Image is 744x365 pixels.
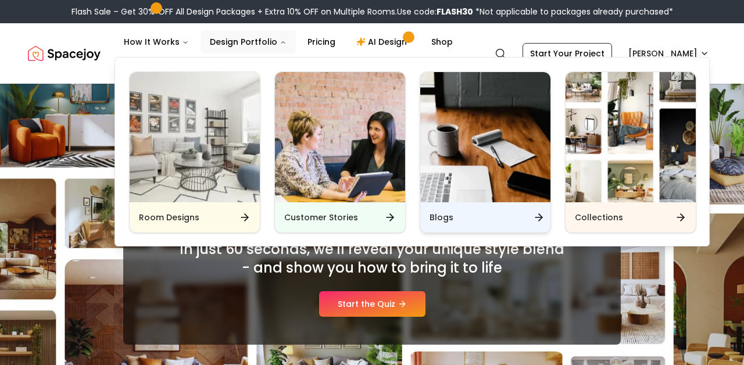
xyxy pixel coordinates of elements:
[473,6,673,17] span: *Not applicable to packages already purchased*
[71,6,673,17] div: Flash Sale – Get 30% OFF All Design Packages + Extra 10% OFF on Multiple Rooms.
[115,30,462,53] nav: Main
[139,212,199,223] h6: Room Designs
[130,72,260,202] img: Room Designs
[201,30,296,53] button: Design Portfolio
[28,23,716,84] nav: Global
[28,42,101,65] a: Spacejoy
[575,212,623,223] h6: Collections
[621,43,716,64] button: [PERSON_NAME]
[430,212,453,223] h6: Blogs
[437,6,473,17] b: FLASH30
[420,72,550,202] img: Blogs
[298,30,345,53] a: Pricing
[284,212,358,223] h6: Customer Stories
[129,71,260,233] a: Room DesignsRoom Designs
[420,71,551,233] a: BlogsBlogs
[397,6,473,17] span: Use code:
[177,240,567,277] h2: In just 60 seconds, we'll reveal your unique style blend - and show you how to bring it to life
[422,30,462,53] a: Shop
[28,42,101,65] img: Spacejoy Logo
[319,291,425,317] a: Start the Quiz
[566,72,696,202] img: Collections
[565,71,696,233] a: CollectionsCollections
[274,71,406,233] a: Customer StoriesCustomer Stories
[523,43,612,64] a: Start Your Project
[347,30,420,53] a: AI Design
[115,58,710,247] div: Design Portfolio
[115,30,198,53] button: How It Works
[275,72,405,202] img: Customer Stories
